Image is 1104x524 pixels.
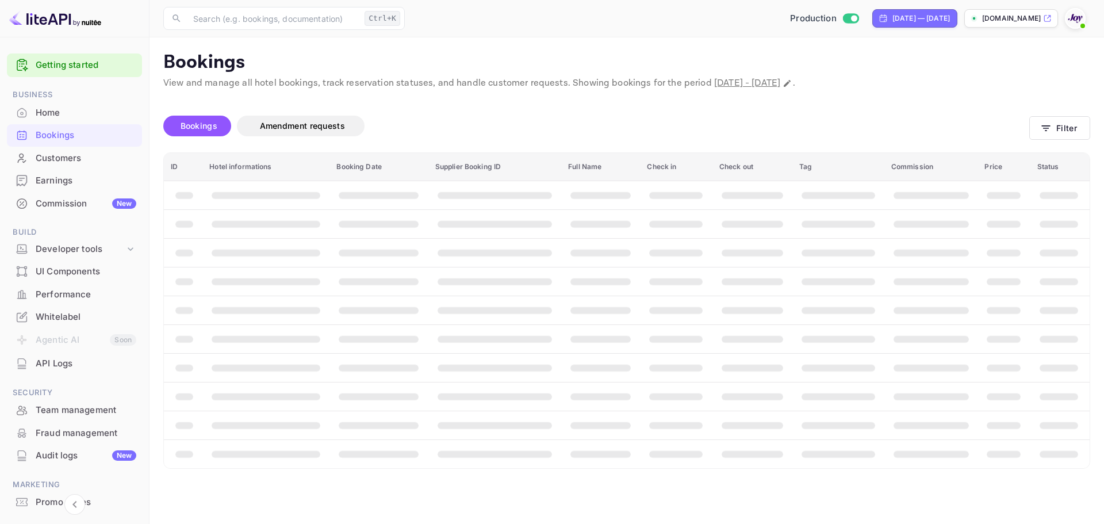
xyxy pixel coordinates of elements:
a: Earnings [7,170,142,191]
a: Performance [7,284,142,305]
div: Customers [36,152,136,165]
div: Whitelabel [7,306,142,328]
div: Commission [36,197,136,211]
div: Fraud management [7,422,142,445]
th: Full Name [561,153,640,181]
a: Home [7,102,142,123]
div: Developer tools [7,239,142,259]
div: UI Components [36,265,136,278]
div: Ctrl+K [365,11,400,26]
div: account-settings tabs [163,116,1029,136]
div: Team management [7,399,142,422]
span: Bookings [181,121,217,131]
a: API Logs [7,353,142,374]
div: Bookings [7,124,142,147]
div: Team management [36,404,136,417]
span: Marketing [7,479,142,491]
div: CommissionNew [7,193,142,215]
th: Status [1030,153,1090,181]
div: Getting started [7,53,142,77]
p: View and manage all hotel bookings, track reservation statuses, and handle customer requests. Sho... [163,77,1090,90]
span: Build [7,226,142,239]
th: Hotel informations [202,153,329,181]
a: Promo codes [7,491,142,512]
span: [DATE] - [DATE] [714,77,780,89]
span: Amendment requests [260,121,345,131]
th: Supplier Booking ID [428,153,561,181]
div: Performance [7,284,142,306]
div: New [112,198,136,209]
a: Getting started [36,59,136,72]
div: Home [36,106,136,120]
a: UI Components [7,261,142,282]
div: Bookings [36,129,136,142]
div: Fraud management [36,427,136,440]
div: Home [7,102,142,124]
button: Change date range [781,78,793,89]
img: With Joy [1066,9,1084,28]
p: Bookings [163,51,1090,74]
th: Price [977,153,1030,181]
th: Booking Date [329,153,428,181]
div: Audit logsNew [7,445,142,467]
table: booking table [164,153,1090,468]
button: Filter [1029,116,1090,140]
div: API Logs [36,357,136,370]
input: Search (e.g. bookings, documentation) [186,7,360,30]
div: UI Components [7,261,142,283]
p: [DOMAIN_NAME] [982,13,1041,24]
img: LiteAPI logo [9,9,101,28]
a: Audit logsNew [7,445,142,466]
div: Performance [36,288,136,301]
a: CommissionNew [7,193,142,214]
div: Promo codes [7,491,142,514]
button: Collapse navigation [64,494,85,515]
div: API Logs [7,353,142,375]
a: Bookings [7,124,142,146]
th: Check in [640,153,712,181]
div: Promo codes [36,496,136,509]
th: Tag [792,153,884,181]
div: Earnings [7,170,142,192]
div: Customers [7,147,142,170]
th: ID [164,153,202,181]
a: Customers [7,147,142,169]
div: Developer tools [36,243,125,256]
span: Production [790,12,837,25]
span: Security [7,387,142,399]
div: Whitelabel [36,311,136,324]
div: Audit logs [36,449,136,462]
th: Commission [884,153,978,181]
div: [DATE] — [DATE] [892,13,950,24]
th: Check out [712,153,792,181]
a: Team management [7,399,142,420]
a: Fraud management [7,422,142,443]
a: Whitelabel [7,306,142,327]
span: Business [7,89,142,101]
div: Switch to Sandbox mode [785,12,863,25]
div: New [112,450,136,461]
div: Earnings [36,174,136,188]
